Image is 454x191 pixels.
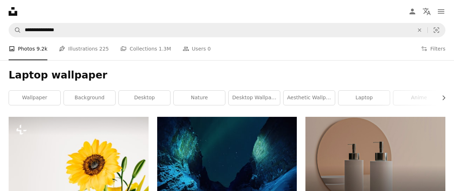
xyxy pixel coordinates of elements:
[120,37,171,60] a: Collections 1.3M
[9,23,21,37] button: Search Unsplash
[9,23,445,37] form: Find visuals sitewide
[421,37,445,60] button: Filters
[159,45,171,53] span: 1.3M
[59,37,109,60] a: Illustrations 225
[412,23,427,37] button: Clear
[64,91,115,105] a: background
[9,160,149,167] a: a yellow sunflower in a clear vase
[9,91,60,105] a: wallpaper
[338,91,390,105] a: laptop
[434,4,448,19] button: Menu
[229,91,280,105] a: desktop wallpaper
[207,45,211,53] span: 0
[174,91,225,105] a: nature
[393,91,445,105] a: anime
[405,4,420,19] a: Log in / Sign up
[428,23,445,37] button: Visual search
[183,37,211,60] a: Users 0
[437,91,445,105] button: scroll list to the right
[9,7,17,16] a: Home — Unsplash
[9,69,445,82] h1: Laptop wallpaper
[119,91,170,105] a: desktop
[99,45,109,53] span: 225
[284,91,335,105] a: aesthetic wallpaper
[420,4,434,19] button: Language
[157,160,297,167] a: northern lights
